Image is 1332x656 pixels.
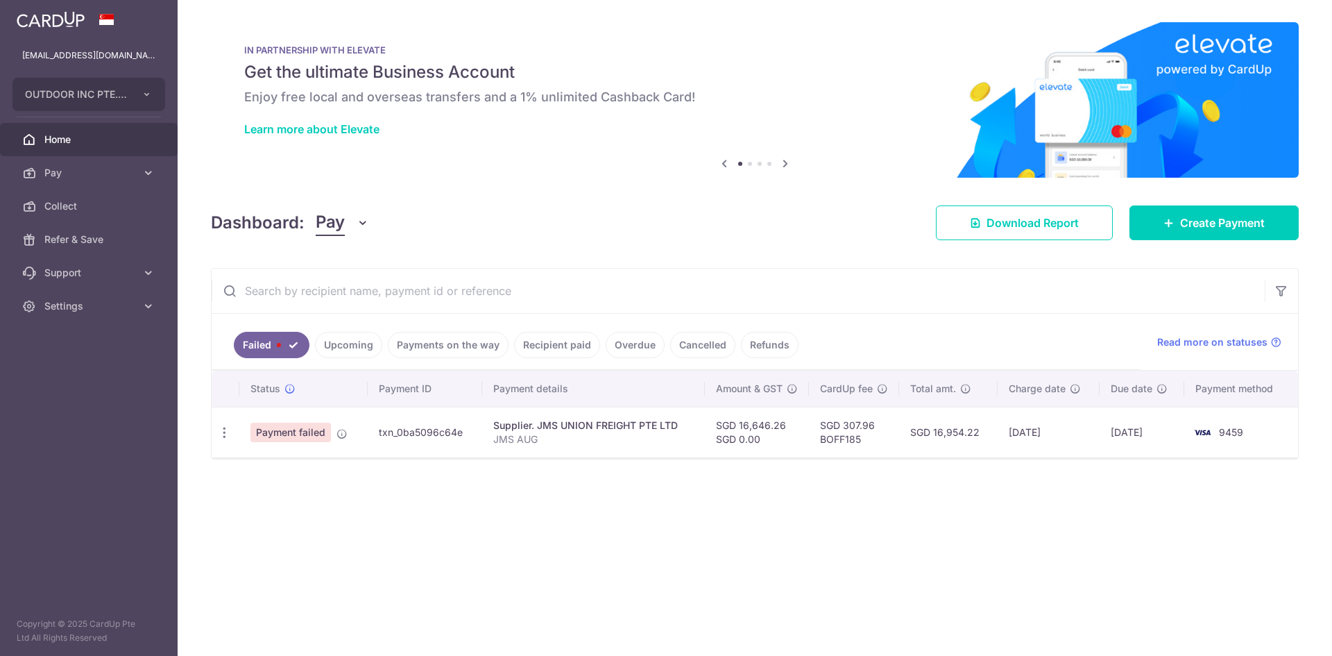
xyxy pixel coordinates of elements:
a: Upcoming [315,332,382,358]
span: Payment failed [250,423,331,442]
span: Create Payment [1180,215,1265,231]
span: Pay [44,166,136,180]
a: Read more on statuses [1157,335,1281,349]
a: Learn more about Elevate [244,122,379,136]
span: OUTDOOR INC PTE. LTD. [25,87,128,101]
td: SGD 16,646.26 SGD 0.00 [705,407,809,457]
img: CardUp [17,11,85,28]
h5: Get the ultimate Business Account [244,61,1265,83]
span: Read more on statuses [1157,335,1267,349]
td: [DATE] [1100,407,1185,457]
h6: Enjoy free local and overseas transfers and a 1% unlimited Cashback Card! [244,89,1265,106]
span: Collect [44,199,136,213]
th: Payment details [482,371,705,407]
span: Home [44,133,136,146]
a: Create Payment [1129,205,1299,240]
span: Status [250,382,280,396]
p: IN PARTNERSHIP WITH ELEVATE [244,44,1265,56]
a: Refunds [741,332,799,358]
span: Pay [316,210,345,236]
td: txn_0ba5096c64e [368,407,482,457]
img: Bank Card [1188,424,1216,441]
p: [EMAIL_ADDRESS][DOMAIN_NAME] [22,49,155,62]
span: Charge date [1009,382,1066,396]
span: Download Report [987,215,1079,231]
a: Failed [234,332,309,358]
span: Due date [1111,382,1152,396]
h4: Dashboard: [211,210,305,235]
a: Payments on the way [388,332,509,358]
th: Payment method [1184,371,1298,407]
span: Amount & GST [716,382,783,396]
th: Payment ID [368,371,482,407]
p: JMS AUG [493,432,694,446]
td: [DATE] [998,407,1099,457]
span: Total amt. [910,382,956,396]
a: Download Report [936,205,1113,240]
a: Recipient paid [514,332,600,358]
a: Cancelled [670,332,735,358]
button: Pay [316,210,369,236]
td: SGD 16,954.22 [899,407,998,457]
button: OUTDOOR INC PTE. LTD. [12,78,165,111]
span: Settings [44,299,136,313]
span: Support [44,266,136,280]
div: Supplier. JMS UNION FREIGHT PTE LTD [493,419,694,432]
img: Renovation banner [211,22,1299,178]
a: Overdue [606,332,665,358]
span: CardUp fee [820,382,873,396]
input: Search by recipient name, payment id or reference [212,269,1265,313]
span: Refer & Save [44,233,136,246]
td: SGD 307.96 BOFF185 [809,407,899,457]
span: 9459 [1219,426,1243,438]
